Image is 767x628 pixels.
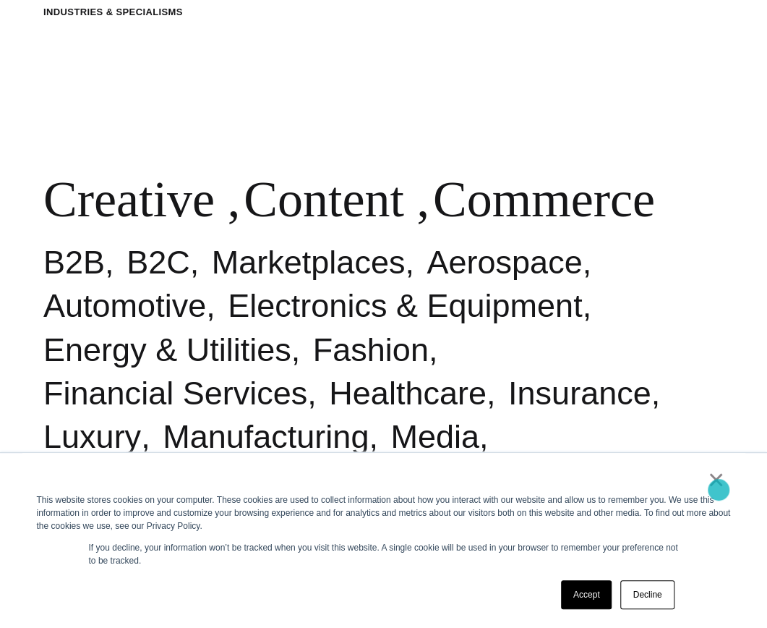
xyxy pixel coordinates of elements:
a: B2B [43,244,105,281]
a: Media [390,418,479,455]
a: Fashion [313,331,429,368]
a: Healthcare [329,375,487,412]
a: Content [244,171,404,227]
a: Commerce [433,171,655,227]
a: Accept [561,580,612,609]
div: This website stores cookies on your computer. These cookies are used to collect information about... [37,493,731,532]
a: Automotive [43,287,206,324]
a: × [708,473,725,486]
a: Insurance [508,375,651,412]
a: Marketplaces [212,244,406,281]
a: Aerospace [427,244,582,281]
a: Manufacturing [163,418,369,455]
span: , [416,171,429,227]
a: Creative [43,171,215,227]
div: Industries & Specialisms [43,5,183,20]
a: Financial Services [43,375,307,412]
p: If you decline, your information won’t be tracked when you visit this website. A single cookie wi... [89,541,679,567]
span: , [228,171,241,227]
a: Electronics & Equipment [228,287,582,324]
a: B2C [127,244,190,281]
a: Decline [620,580,674,609]
a: Luxury [43,418,141,455]
a: Energy & Utilities [43,331,291,368]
